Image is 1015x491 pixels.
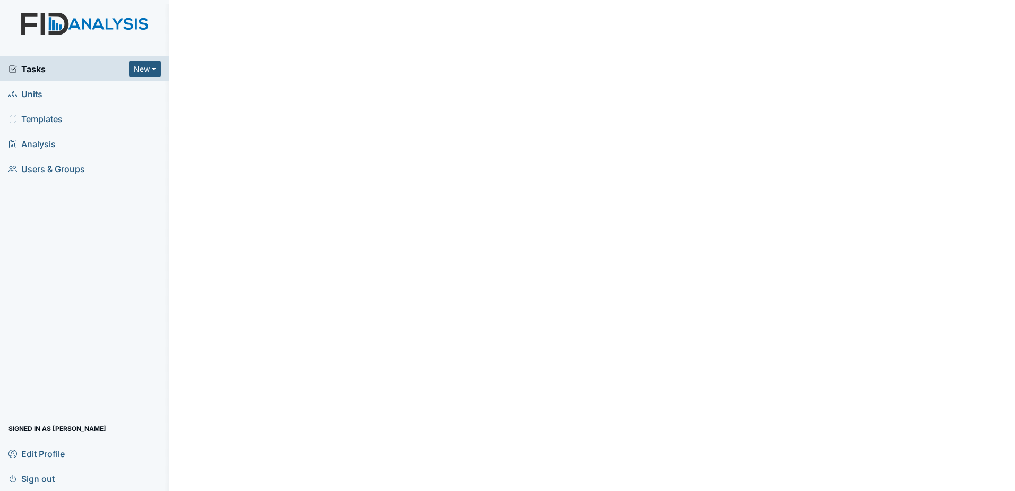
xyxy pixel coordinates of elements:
[8,160,85,177] span: Users & Groups
[8,420,106,437] span: Signed in as [PERSON_NAME]
[8,470,55,487] span: Sign out
[8,63,129,75] a: Tasks
[8,445,65,462] span: Edit Profile
[129,61,161,77] button: New
[8,111,63,127] span: Templates
[8,136,56,152] span: Analysis
[8,86,42,102] span: Units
